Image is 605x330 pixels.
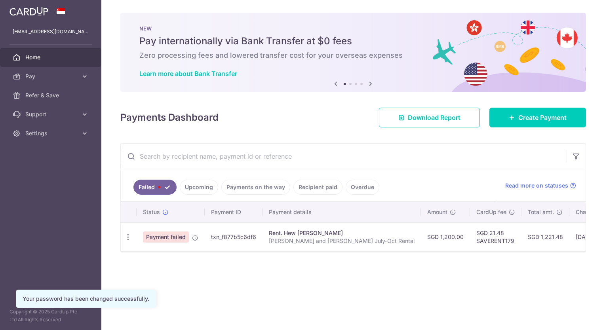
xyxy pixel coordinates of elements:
[143,231,189,243] span: Payment failed
[25,91,78,99] span: Refer & Save
[518,113,567,122] span: Create Payment
[521,222,569,251] td: SGD 1,221.48
[120,110,219,125] h4: Payments Dashboard
[421,222,470,251] td: SGD 1,200.00
[25,110,78,118] span: Support
[25,72,78,80] span: Pay
[221,180,290,195] a: Payments on the way
[505,182,576,190] a: Read more on statuses
[180,180,218,195] a: Upcoming
[25,53,78,61] span: Home
[120,13,586,92] img: Bank transfer banner
[346,180,379,195] a: Overdue
[205,222,263,251] td: txn_f877b5c6df6
[139,25,567,32] p: NEW
[13,28,89,36] p: [EMAIL_ADDRESS][DOMAIN_NAME]
[269,237,415,245] p: [PERSON_NAME] and [PERSON_NAME] July-Oct Rental
[528,208,554,216] span: Total amt.
[139,35,567,47] h5: Pay internationally via Bank Transfer at $0 fees
[23,295,149,303] div: Your password has been changed successfully.
[489,108,586,127] a: Create Payment
[121,144,567,169] input: Search by recipient name, payment id or reference
[293,180,342,195] a: Recipient paid
[408,113,460,122] span: Download Report
[205,202,263,222] th: Payment ID
[269,229,415,237] div: Rent. Hew [PERSON_NAME]
[139,51,567,60] h6: Zero processing fees and lowered transfer cost for your overseas expenses
[133,180,177,195] a: Failed
[143,208,160,216] span: Status
[476,208,506,216] span: CardUp fee
[25,129,78,137] span: Settings
[10,6,48,16] img: CardUp
[139,70,237,78] a: Learn more about Bank Transfer
[505,182,568,190] span: Read more on statuses
[470,222,521,251] td: SGD 21.48 SAVERENT179
[263,202,421,222] th: Payment details
[379,108,480,127] a: Download Report
[427,208,447,216] span: Amount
